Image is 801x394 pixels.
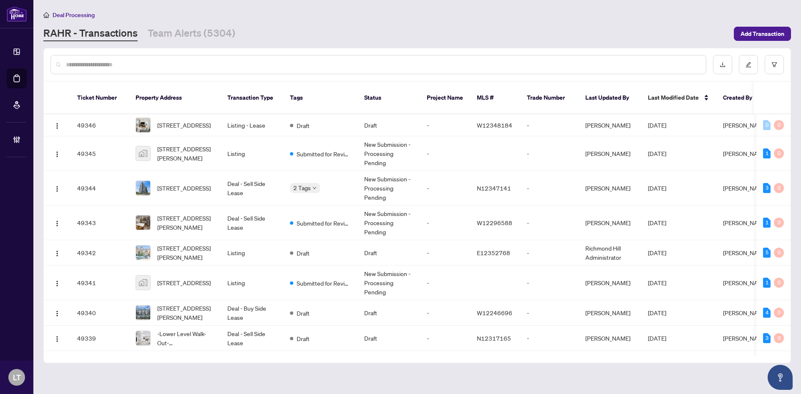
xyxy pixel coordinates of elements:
[148,26,235,41] a: Team Alerts (5304)
[50,331,64,345] button: Logo
[774,183,784,193] div: 0
[579,300,641,326] td: [PERSON_NAME]
[420,300,470,326] td: -
[579,114,641,136] td: [PERSON_NAME]
[358,114,420,136] td: Draft
[579,136,641,171] td: [PERSON_NAME]
[763,278,771,288] div: 1
[293,183,311,193] span: 2 Tags
[358,326,420,351] td: Draft
[50,118,64,132] button: Logo
[763,183,771,193] div: 3
[136,118,150,132] img: thumbnail-img
[157,183,211,193] span: [STREET_ADDRESS]
[723,279,768,286] span: [PERSON_NAME]
[520,240,579,266] td: -
[723,309,768,316] span: [PERSON_NAME]
[648,334,666,342] span: [DATE]
[358,136,420,171] td: New Submission - Processing Pending
[297,279,351,288] span: Submitted for Review
[579,82,641,114] th: Last Updated By
[648,184,666,192] span: [DATE]
[774,148,784,158] div: 0
[136,246,150,260] img: thumbnail-img
[579,206,641,240] td: [PERSON_NAME]
[739,55,758,74] button: edit
[520,136,579,171] td: -
[136,306,150,320] img: thumbnail-img
[358,266,420,300] td: New Submission - Processing Pending
[71,114,129,136] td: 49346
[358,240,420,266] td: Draft
[420,206,470,240] td: -
[13,371,21,383] span: LT
[648,249,666,256] span: [DATE]
[648,150,666,157] span: [DATE]
[297,334,310,343] span: Draft
[221,82,283,114] th: Transaction Type
[157,144,214,163] span: [STREET_ADDRESS][PERSON_NAME]
[420,136,470,171] td: -
[71,326,129,351] td: 49339
[43,12,49,18] span: home
[221,266,283,300] td: Listing
[136,146,150,161] img: thumbnail-img
[477,219,512,226] span: W12296588
[520,300,579,326] td: -
[297,218,351,228] span: Submitted for Review
[723,219,768,226] span: [PERSON_NAME]
[157,329,214,347] span: -Lower Level Walk-Out-[STREET_ADDRESS][PERSON_NAME]
[157,243,214,262] span: [STREET_ADDRESS][PERSON_NAME]
[358,300,420,326] td: Draft
[774,308,784,318] div: 0
[774,333,784,343] div: 0
[768,365,793,390] button: Open asap
[71,171,129,206] td: 49344
[420,266,470,300] td: -
[136,276,150,290] img: thumbnail-img
[54,123,60,129] img: Logo
[71,82,129,114] th: Ticket Number
[723,150,768,157] span: [PERSON_NAME]
[221,136,283,171] td: Listing
[648,93,699,102] span: Last Modified Date
[477,309,512,316] span: W12246696
[157,278,211,287] span: [STREET_ADDRESS]
[53,11,95,19] span: Deal Processing
[283,82,358,114] th: Tags
[71,300,129,326] td: 49340
[420,82,470,114] th: Project Name
[50,246,64,259] button: Logo
[723,121,768,129] span: [PERSON_NAME]
[723,334,768,342] span: [PERSON_NAME]
[43,26,138,41] a: RAHR - Transactions
[420,171,470,206] td: -
[71,240,129,266] td: 49342
[579,171,641,206] td: [PERSON_NAME]
[358,206,420,240] td: New Submission - Processing Pending
[648,309,666,316] span: [DATE]
[221,171,283,206] td: Deal - Sell Side Lease
[771,62,777,68] span: filter
[71,136,129,171] td: 49345
[221,206,283,240] td: Deal - Sell Side Lease
[50,216,64,229] button: Logo
[221,300,283,326] td: Deal - Buy Side Lease
[297,309,310,318] span: Draft
[71,206,129,240] td: 49343
[723,184,768,192] span: [PERSON_NAME]
[520,206,579,240] td: -
[50,147,64,160] button: Logo
[71,266,129,300] td: 49341
[297,248,310,258] span: Draft
[470,82,520,114] th: MLS #
[157,120,211,130] span: [STREET_ADDRESS]
[520,171,579,206] td: -
[746,62,751,68] span: edit
[54,220,60,227] img: Logo
[579,240,641,266] td: Richmond Hill Administrator
[221,326,283,351] td: Deal - Sell Side Lease
[520,114,579,136] td: -
[734,27,791,41] button: Add Transaction
[763,120,771,130] div: 0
